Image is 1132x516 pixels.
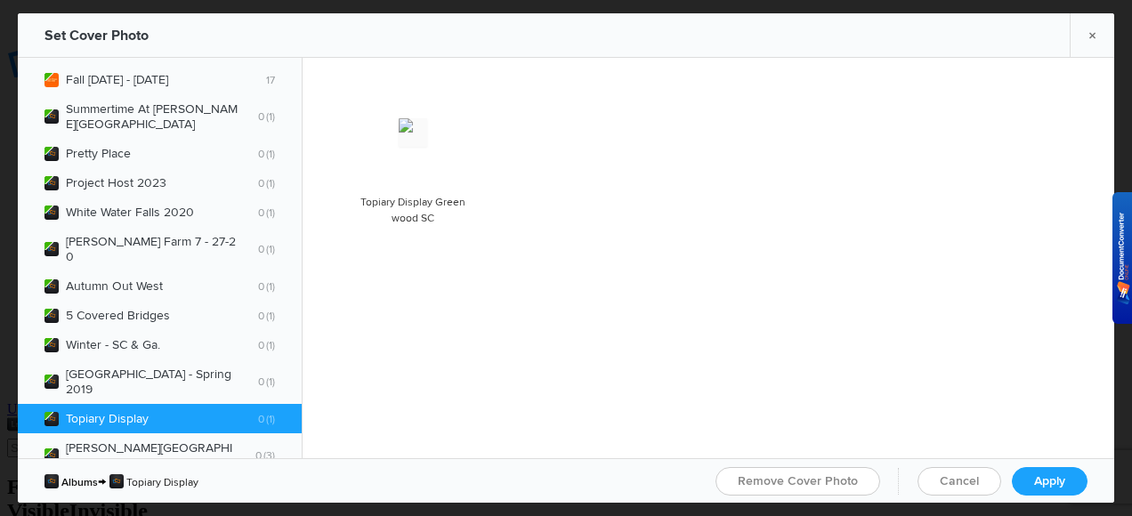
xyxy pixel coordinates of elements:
a: [PERSON_NAME] Farm 7 - 27-2001 [18,227,302,271]
b: Project Host 2023 [66,175,275,190]
b: [GEOGRAPHIC_DATA] - Spring 2019 [66,367,275,397]
img: BKR5lM0sgkDqAAAAAElFTkSuQmCC [1117,213,1130,304]
span: 0 [258,110,264,124]
a: [GEOGRAPHIC_DATA] - Spring 201901 [18,359,302,404]
span: Remove Cover Photo [738,473,858,488]
div: Set Cover Photo [44,13,149,58]
span: 0 [258,338,264,351]
div: Topiary Display Greenwood SC [356,195,470,227]
span: 1 [264,279,275,293]
span: 3 [262,449,275,463]
span: 0 [258,412,264,425]
a: [PERSON_NAME][GEOGRAPHIC_DATA]03 [18,433,302,478]
span: 1 [264,243,275,256]
span: 0 [258,243,264,256]
b: Winter - SC & Ga. [66,337,275,352]
img: Topiary Display Greenwood SC [399,118,427,147]
span: → [98,472,109,490]
a: 5 Covered Bridges01 [18,301,302,330]
span: 1 [264,375,275,389]
b: [PERSON_NAME][GEOGRAPHIC_DATA] [66,440,275,471]
span: 0 [258,206,264,219]
span: 0 [258,147,264,160]
a: White Water Falls 202001 [18,198,302,227]
span: 0 [258,309,264,322]
span: 1 [264,338,275,351]
span: Albums [61,476,98,489]
a: Winter - SC & Ga.01 [18,330,302,359]
span: 1 [264,206,275,219]
b: Pretty Place [66,146,275,161]
span: 1 [264,412,275,425]
a: × [1070,13,1114,57]
b: Summertime At [PERSON_NAME][GEOGRAPHIC_DATA] [66,101,275,132]
b: White Water Falls 2020 [66,205,275,220]
span: 17 [266,73,275,86]
b: Autumn Out West [66,278,275,294]
span: 0 [258,279,264,293]
span: 1 [264,147,275,160]
a: Remove Cover Photo [716,467,880,496]
b: Topiary Display [66,411,275,426]
span: 1 [264,309,275,322]
img: undefined [44,474,59,488]
span: 0 [258,375,264,389]
a: Autumn Out West01 [18,271,302,301]
span: 0 [255,449,262,463]
b: 5 Covered Bridges [66,308,275,323]
span: 1 [264,110,275,124]
a: Apply [1012,467,1088,496]
a: Topiary Display01 [18,404,302,433]
a: undefinedAlbums [44,476,98,489]
a: Cancel [918,467,1001,496]
b: Fall [DATE] - [DATE] [66,72,275,87]
a: Summertime At [PERSON_NAME][GEOGRAPHIC_DATA]01 [18,94,302,139]
a: Project Host 202301 [18,168,302,198]
span: 0 [258,176,264,189]
span: 1 [264,176,275,189]
b: [PERSON_NAME] Farm 7 - 27-20 [66,234,275,264]
a: Pretty Place01 [18,139,302,168]
span: Cancel [940,473,979,488]
a: Fall [DATE] - [DATE]17 [18,65,302,94]
span: Apply [1034,473,1065,488]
